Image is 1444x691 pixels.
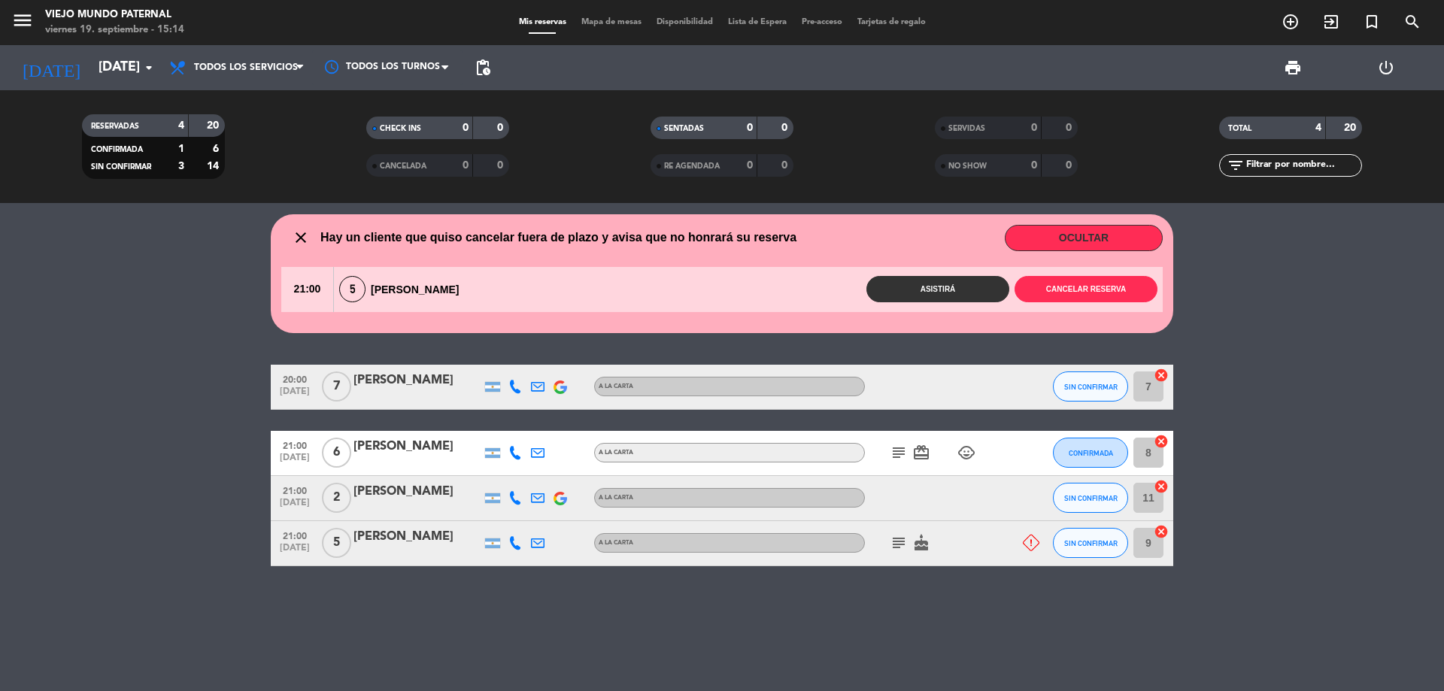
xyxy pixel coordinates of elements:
[1053,438,1128,468] button: CONFIRMADA
[353,527,481,547] div: [PERSON_NAME]
[474,59,492,77] span: pending_actions
[1005,225,1163,251] button: OCULTAR
[1245,157,1361,174] input: Filtrar por nombre...
[322,528,351,558] span: 5
[1064,383,1118,391] span: SIN CONFIRMAR
[747,123,753,133] strong: 0
[207,161,222,171] strong: 14
[957,444,975,462] i: child_care
[353,437,481,456] div: [PERSON_NAME]
[497,160,506,171] strong: 0
[1053,528,1128,558] button: SIN CONFIRMAR
[353,482,481,502] div: [PERSON_NAME]
[276,436,314,453] span: 21:00
[322,483,351,513] span: 2
[948,125,985,132] span: SERVIDAS
[720,18,794,26] span: Lista de Espera
[912,444,930,462] i: card_giftcard
[1339,45,1433,90] div: LOG OUT
[1064,539,1118,547] span: SIN CONFIRMAR
[866,276,1009,302] button: Asistirá
[574,18,649,26] span: Mapa de mesas
[334,276,472,302] div: [PERSON_NAME]
[1227,156,1245,174] i: filter_list
[781,160,790,171] strong: 0
[380,125,421,132] span: CHECK INS
[1315,123,1321,133] strong: 4
[890,534,908,552] i: subject
[11,9,34,37] button: menu
[1403,13,1421,31] i: search
[1282,13,1300,31] i: add_circle_outline
[1064,494,1118,502] span: SIN CONFIRMAR
[497,123,506,133] strong: 0
[320,228,796,247] span: Hay un cliente que quiso cancelar fuera de plazo y avisa que no honrará su reserva
[281,267,333,312] span: 21:00
[511,18,574,26] span: Mis reservas
[890,444,908,462] i: subject
[1363,13,1381,31] i: turned_in_not
[1154,434,1169,449] i: cancel
[599,450,633,456] span: A LA CARTA
[1066,160,1075,171] strong: 0
[599,383,633,389] span: A LA CARTA
[1053,483,1128,513] button: SIN CONFIRMAR
[463,123,469,133] strong: 0
[353,371,481,390] div: [PERSON_NAME]
[276,386,314,404] span: [DATE]
[1344,123,1359,133] strong: 20
[322,438,351,468] span: 6
[194,62,298,73] span: Todos los servicios
[45,23,184,38] div: viernes 19. septiembre - 15:14
[1066,123,1075,133] strong: 0
[1069,449,1113,457] span: CONFIRMADA
[380,162,426,170] span: CANCELADA
[1031,160,1037,171] strong: 0
[45,8,184,23] div: Viejo Mundo Paternal
[140,59,158,77] i: arrow_drop_down
[664,162,720,170] span: RE AGENDADA
[850,18,933,26] span: Tarjetas de regalo
[747,160,753,171] strong: 0
[11,51,91,84] i: [DATE]
[322,371,351,402] span: 7
[1015,276,1157,302] button: Cancelar reserva
[912,534,930,552] i: cake
[554,492,567,505] img: google-logo.png
[1154,368,1169,383] i: cancel
[1228,125,1251,132] span: TOTAL
[1284,59,1302,77] span: print
[664,125,704,132] span: SENTADAS
[339,276,366,302] span: 5
[213,144,222,154] strong: 6
[178,161,184,171] strong: 3
[276,453,314,470] span: [DATE]
[91,146,143,153] span: CONFIRMADA
[178,120,184,131] strong: 4
[1053,371,1128,402] button: SIN CONFIRMAR
[207,120,222,131] strong: 20
[276,370,314,387] span: 20:00
[178,144,184,154] strong: 1
[649,18,720,26] span: Disponibilidad
[276,526,314,544] span: 21:00
[599,540,633,546] span: A LA CARTA
[276,481,314,499] span: 21:00
[1322,13,1340,31] i: exit_to_app
[794,18,850,26] span: Pre-acceso
[1031,123,1037,133] strong: 0
[554,380,567,394] img: google-logo.png
[1377,59,1395,77] i: power_settings_new
[463,160,469,171] strong: 0
[948,162,987,170] span: NO SHOW
[1154,524,1169,539] i: cancel
[781,123,790,133] strong: 0
[599,495,633,501] span: A LA CARTA
[91,123,139,130] span: RESERVADAS
[11,9,34,32] i: menu
[91,163,151,171] span: SIN CONFIRMAR
[292,229,310,247] i: close
[276,498,314,515] span: [DATE]
[1154,479,1169,494] i: cancel
[276,543,314,560] span: [DATE]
